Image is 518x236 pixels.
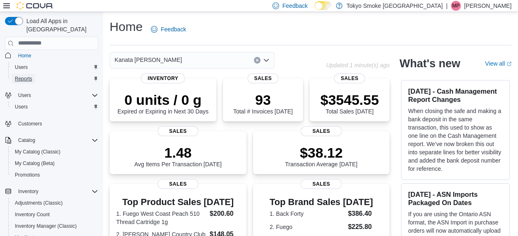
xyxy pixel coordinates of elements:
p: 93 [233,92,293,108]
span: Users [15,90,98,100]
div: Total # Invoices [DATE] [233,92,293,115]
span: Feedback [282,2,307,10]
dt: 1. Back Forty [270,210,345,218]
button: Adjustments (Classic) [8,197,101,209]
button: Users [8,61,101,73]
button: Reports [8,73,101,85]
span: Sales [157,126,198,136]
dd: $200.60 [210,209,240,219]
span: Promotions [12,170,98,180]
p: 0 units / 0 g [117,92,209,108]
h2: What's new [399,57,460,70]
p: When closing the safe and making a bank deposit in the same transaction, this used to show as one... [408,107,503,173]
span: Feedback [161,25,186,33]
h1: Home [110,19,143,35]
div: Avg Items Per Transaction [DATE] [134,144,222,168]
a: Inventory Count [12,210,53,219]
button: Inventory [2,186,101,197]
a: Users [12,62,31,72]
button: My Catalog (Beta) [8,158,101,169]
span: Customers [18,120,42,127]
span: My Catalog (Classic) [15,149,61,155]
span: Sales [301,126,342,136]
svg: External link [506,61,511,66]
div: Expired or Expiring in Next 30 Days [117,92,209,115]
span: Sales [334,73,365,83]
span: Load All Apps in [GEOGRAPHIC_DATA] [23,17,98,33]
span: My Catalog (Beta) [15,160,55,167]
span: Reports [12,74,98,84]
button: Catalog [2,135,101,146]
button: Home [2,50,101,61]
p: Tokyo Smoke [GEOGRAPHIC_DATA] [347,1,443,11]
input: Dark Mode [314,1,332,10]
span: Inventory Count [15,211,50,218]
span: Kanata [PERSON_NAME] [115,55,182,65]
span: Reports [15,76,32,82]
a: Inventory Manager (Classic) [12,221,80,231]
dt: 1. Fuego West Coast Peach 510 Thread Cartridge 1g [116,210,206,226]
a: My Catalog (Beta) [12,158,58,168]
p: | [446,1,448,11]
p: $38.12 [285,144,358,161]
span: My Catalog (Beta) [12,158,98,168]
span: Users [18,92,31,99]
span: Sales [157,179,198,189]
span: Catalog [18,137,35,144]
button: Customers [2,118,101,130]
span: Inventory [15,186,98,196]
span: Users [12,62,98,72]
span: Adjustments (Classic) [15,200,63,206]
p: 1.48 [134,144,222,161]
a: Adjustments (Classic) [12,198,66,208]
span: Adjustments (Classic) [12,198,98,208]
dd: $225.80 [348,222,373,232]
div: Mark Patafie [451,1,461,11]
button: Inventory [15,186,42,196]
span: Customers [15,118,98,129]
button: Catalog [15,135,38,145]
p: $3545.55 [320,92,379,108]
a: Customers [15,119,45,129]
button: Inventory Manager (Classic) [8,220,101,232]
a: Reports [12,74,35,84]
dd: $386.40 [348,209,373,219]
h3: Top Product Sales [DATE] [116,197,240,207]
span: Catalog [15,135,98,145]
button: Inventory Count [8,209,101,220]
span: Sales [301,179,342,189]
button: Clear input [254,57,260,64]
a: Users [12,102,31,112]
span: Users [15,104,28,110]
a: Feedback [148,21,189,38]
span: Inventory Count [12,210,98,219]
button: Users [8,101,101,113]
span: Inventory [141,73,185,83]
span: Inventory Manager (Classic) [12,221,98,231]
p: [PERSON_NAME] [464,1,511,11]
button: Users [15,90,34,100]
button: Promotions [8,169,101,181]
h3: [DATE] - Cash Management Report Changes [408,87,503,104]
div: Total Sales [DATE] [320,92,379,115]
h3: Top Brand Sales [DATE] [270,197,373,207]
span: Sales [248,73,279,83]
img: Cova [16,2,54,10]
button: Users [2,90,101,101]
a: Promotions [12,170,43,180]
span: Home [15,50,98,61]
p: Updated 1 minute(s) ago [326,62,389,68]
h3: [DATE] - ASN Imports Packaged On Dates [408,190,503,207]
span: Users [12,102,98,112]
span: Promotions [15,172,40,178]
span: Inventory Manager (Classic) [15,223,77,229]
div: Transaction Average [DATE] [285,144,358,168]
dt: 2. Fuego [270,223,345,231]
button: My Catalog (Classic) [8,146,101,158]
span: Home [18,52,31,59]
a: My Catalog (Classic) [12,147,64,157]
span: MP [452,1,459,11]
a: Home [15,51,35,61]
a: View allExternal link [485,60,511,67]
